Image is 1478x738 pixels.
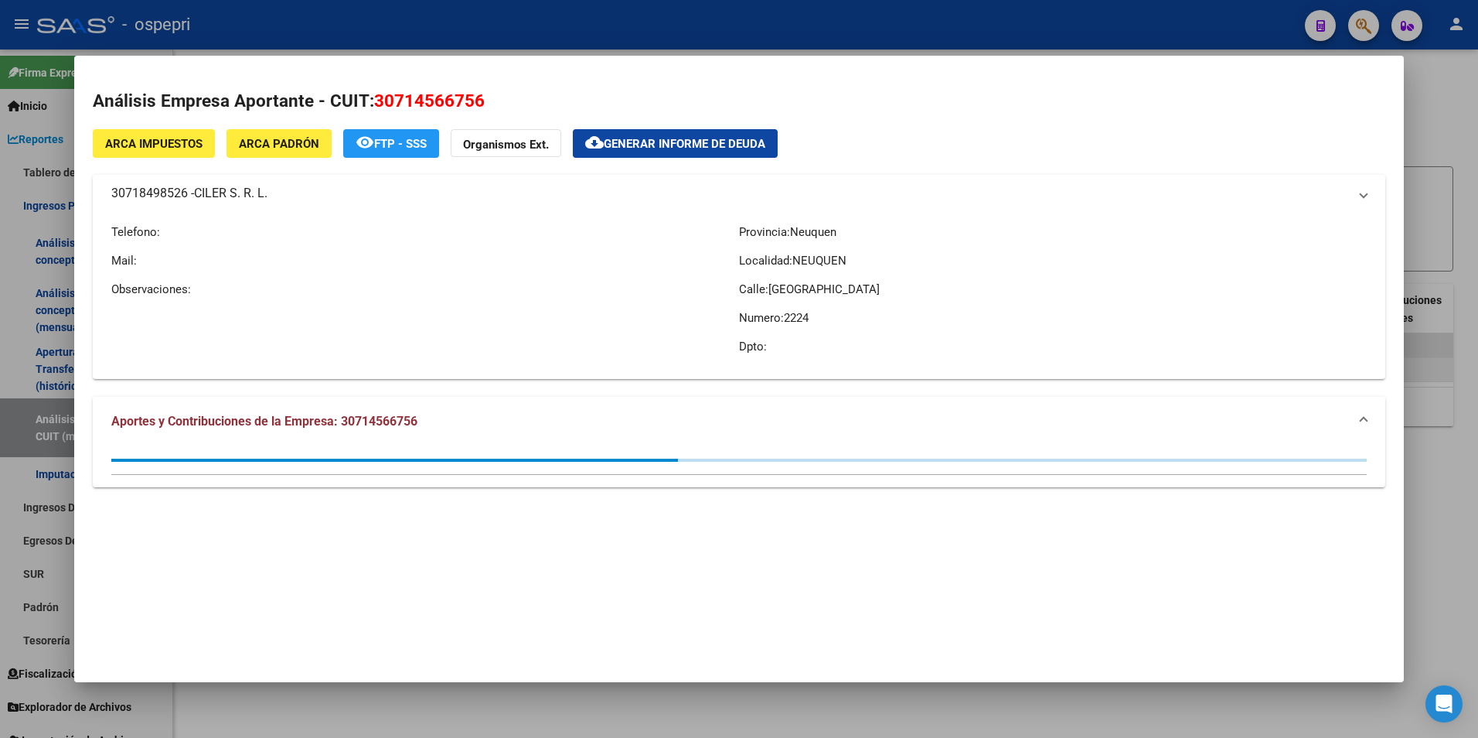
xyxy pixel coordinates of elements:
mat-panel-title: 30718498526 - [111,184,1349,203]
span: ARCA Impuestos [105,137,203,151]
p: Provincia: [739,224,1367,241]
div: Aportes y Contribuciones de la Empresa: 30714566756 [93,446,1386,487]
h2: Análisis Empresa Aportante - CUIT: [93,88,1386,114]
button: ARCA Impuestos [93,129,215,158]
span: Neuquen [790,225,836,239]
span: FTP - SSS [374,137,427,151]
span: 30714566756 [374,91,485,111]
p: Telefono: [111,224,739,241]
mat-icon: remove_red_eye [356,133,374,152]
button: Organismos Ext. [451,129,561,158]
p: Calle: [739,281,1367,298]
p: Mail: [111,252,739,269]
mat-expansion-panel-header: 30718498526 -CILER S. R. L. [93,175,1386,212]
div: 30718498526 -CILER S. R. L. [93,212,1386,379]
mat-expansion-panel-header: Aportes y Contribuciones de la Empresa: 30714566756 [93,397,1386,446]
span: Aportes y Contribuciones de la Empresa: 30714566756 [111,414,417,429]
span: Generar informe de deuda [604,137,765,151]
button: Generar informe de deuda [573,129,778,158]
p: Dpto: [739,338,1367,355]
button: ARCA Padrón [226,129,332,158]
p: Localidad: [739,252,1367,269]
span: CILER S. R. L. [194,184,267,203]
button: FTP - SSS [343,129,439,158]
p: Observaciones: [111,281,739,298]
p: Numero: [739,309,1367,326]
span: NEUQUEN [792,254,846,268]
mat-icon: cloud_download [585,133,604,152]
span: 2224 [784,311,809,325]
span: [GEOGRAPHIC_DATA] [768,282,880,296]
span: ARCA Padrón [239,137,319,151]
div: Open Intercom Messenger [1425,685,1463,723]
strong: Organismos Ext. [463,138,549,152]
